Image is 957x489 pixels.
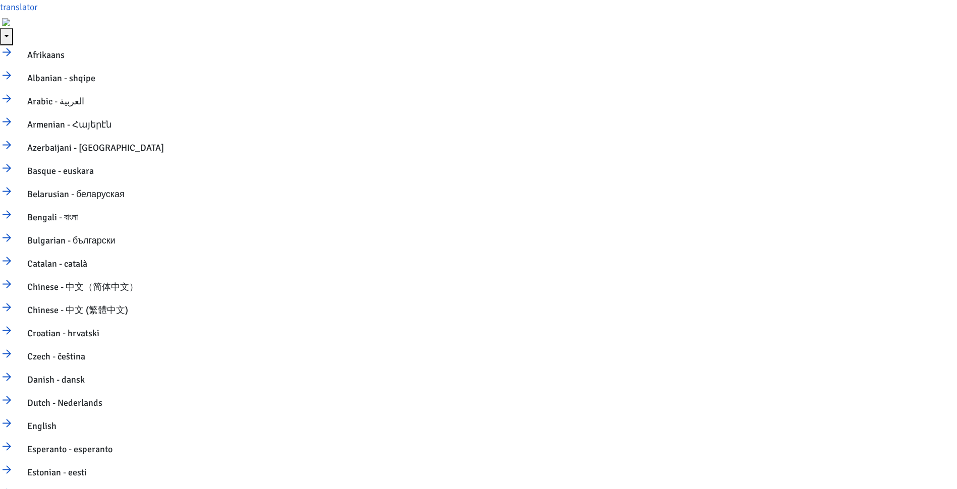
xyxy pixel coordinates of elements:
a: Belarusian - беларуская [18,185,957,203]
a: Catalan - català [18,254,957,273]
a: Basque - euskara [18,161,957,180]
a: Esperanto - esperanto [18,440,957,458]
a: Czech - čeština [18,347,957,365]
a: English [18,416,957,435]
a: Chinese - 中文 (繁體中文) [18,300,957,319]
a: Dutch - Nederlands [18,393,957,412]
a: Afrikaans [18,45,957,64]
a: Croatian - hrvatski [18,324,957,342]
a: Bulgarian - български [18,231,957,250]
a: Albanian - shqipe [18,69,957,87]
img: right-arrow.png [2,18,10,26]
a: Armenian - Հայերէն [18,115,957,134]
a: Azerbaijani - [GEOGRAPHIC_DATA] [18,138,957,157]
a: Bengali - বাংলা [18,208,957,226]
a: Danish - dansk [18,370,957,389]
a: Arabic - ‎‫العربية‬‎ [18,92,957,110]
a: Estonian - eesti [18,463,957,481]
a: Chinese - 中文（简体中文） [18,277,957,296]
